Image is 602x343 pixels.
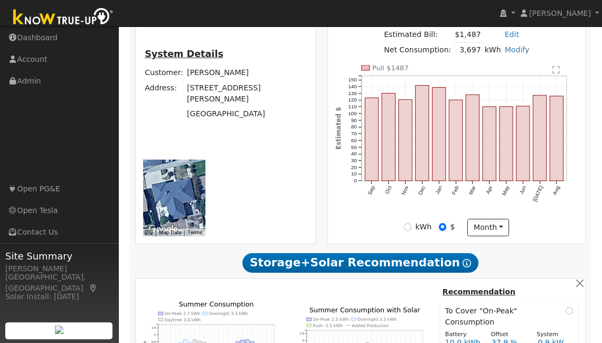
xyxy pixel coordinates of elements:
[382,42,453,58] td: Net Consumption:
[463,259,471,267] i: Show Help
[185,66,308,80] td: [PERSON_NAME]
[467,219,509,237] button: month
[415,221,431,233] label: kWh
[348,104,357,109] text: 110
[435,185,444,195] text: Jan
[451,185,460,196] text: Feb
[348,77,357,82] text: 150
[55,326,63,334] img: retrieve
[351,131,358,136] text: 70
[505,30,519,39] a: Edit
[303,339,304,342] text: 1
[550,96,564,181] rect: onclick=""
[382,27,453,42] td: Estimated Bill:
[553,66,560,74] text: 
[178,300,253,308] text: Summer Consumption
[453,42,483,58] td: 3,697
[351,164,358,170] text: 20
[351,144,358,150] text: 50
[519,185,528,195] text: Jun
[5,291,113,302] div: Solar Install: [DATE]
[351,151,358,156] text: 40
[145,229,152,236] button: Keyboard shortcuts
[351,157,358,163] text: 30
[445,305,566,328] span: To Cover "On-Peak" Consumption
[532,185,544,202] text: [DATE]
[154,333,155,336] text: 1
[351,171,358,177] text: 10
[348,110,357,116] text: 100
[351,137,358,143] text: 60
[483,42,503,58] td: kWh
[348,90,357,96] text: 130
[309,306,420,314] text: Summer Consumption with Solar
[517,106,531,181] rect: onclick=""
[417,185,426,196] text: Dec
[159,229,181,236] button: Map Data
[146,223,181,236] img: Google
[531,330,577,339] div: System
[399,99,412,181] rect: onclick=""
[354,178,358,183] text: 0
[367,342,368,343] circle: onclick=""
[439,330,485,339] div: Battery
[89,284,98,292] a: Map
[500,107,514,181] rect: onclick=""
[242,253,478,273] span: Storage+Solar Recommendation
[468,185,477,196] text: Mar
[5,272,113,294] div: [GEOGRAPHIC_DATA], [GEOGRAPHIC_DATA]
[143,80,185,106] td: Address:
[416,85,429,181] rect: onclick=""
[185,106,308,121] td: [GEOGRAPHIC_DATA]
[453,27,483,42] td: $1,487
[449,100,463,181] rect: onclick=""
[145,49,223,59] u: System Details
[432,87,446,181] rect: onclick=""
[8,6,119,30] img: Know True-Up
[443,288,515,296] u: Recommendation
[143,66,185,80] td: Customer:
[502,185,511,197] text: May
[365,98,379,181] rect: onclick=""
[505,45,530,54] a: Modify
[5,263,113,274] div: [PERSON_NAME]
[185,80,308,106] td: [STREET_ADDRESS][PERSON_NAME]
[534,95,548,181] rect: onclick=""
[382,93,396,181] rect: onclick=""
[164,318,201,322] text: Daytime 3.8 kWh
[439,223,446,230] input: $
[348,97,357,103] text: 120
[384,185,393,195] text: Oct
[372,64,409,72] text: Pull $1487
[348,84,357,89] text: 140
[209,311,248,316] text: Overnight 3.3 kWh
[300,332,304,335] text: 1.5
[358,317,397,322] text: Overnight 3.3 kWh
[313,317,349,322] text: On-Peak 2.5 kWh
[187,229,202,235] a: Terms (opens in new tab)
[164,311,200,316] text: On-Peak 2.7 kWh
[151,326,155,329] text: 1.5
[485,330,531,339] div: Offset
[367,185,377,196] text: Sep
[404,223,411,230] input: kWh
[351,117,358,123] text: 90
[450,221,455,233] label: $
[529,9,591,17] span: [PERSON_NAME]
[466,95,480,181] rect: onclick=""
[485,185,494,195] text: Apr
[146,223,181,236] a: Open this area in Google Maps (opens a new window)
[483,107,497,181] rect: onclick=""
[351,124,358,129] text: 80
[313,323,343,328] text: Push -2.5 kWh
[352,323,389,328] text: Added Production
[5,249,113,263] span: Site Summary
[401,185,410,196] text: Nov
[552,185,561,196] text: Aug
[335,107,342,150] text: Estimated $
